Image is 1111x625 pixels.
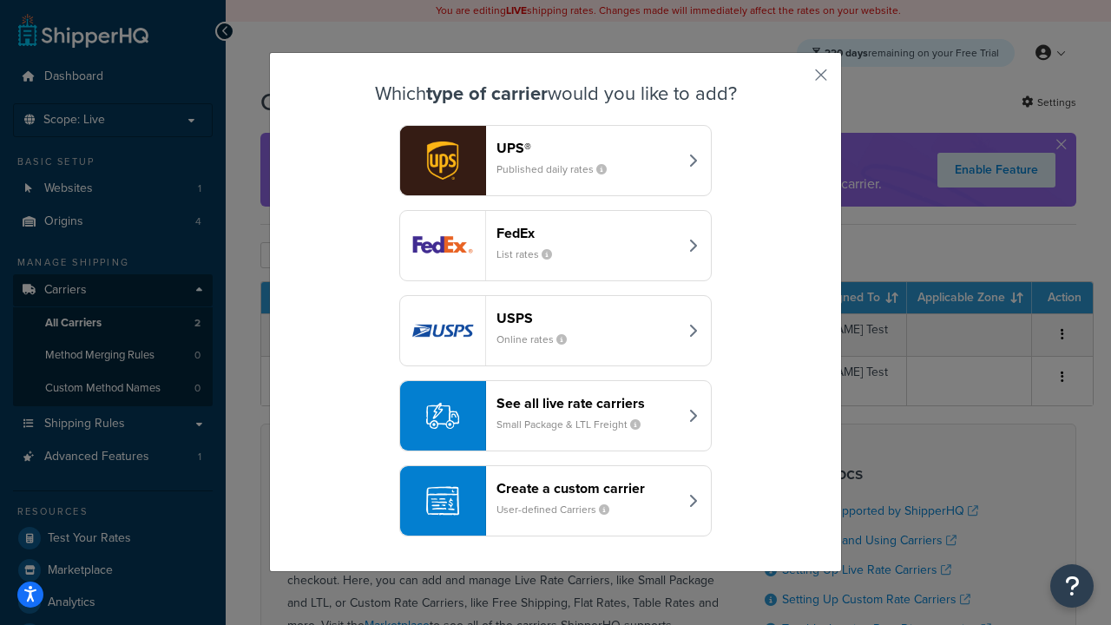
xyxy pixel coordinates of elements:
button: usps logoUSPSOnline rates [399,295,712,366]
header: See all live rate carriers [496,395,678,411]
small: Published daily rates [496,161,621,177]
header: UPS® [496,140,678,156]
small: Online rates [496,332,581,347]
button: Create a custom carrierUser-defined Carriers [399,465,712,536]
img: fedEx logo [400,211,485,280]
header: USPS [496,310,678,326]
header: FedEx [496,225,678,241]
small: List rates [496,247,566,262]
h3: Which would you like to add? [313,83,798,104]
strong: type of carrier [426,79,548,108]
button: ups logoUPS®Published daily rates [399,125,712,196]
img: usps logo [400,296,485,365]
button: Open Resource Center [1050,564,1094,608]
header: Create a custom carrier [496,480,678,497]
button: fedEx logoFedExList rates [399,210,712,281]
button: See all live rate carriersSmall Package & LTL Freight [399,380,712,451]
img: icon-carrier-custom-c93b8a24.svg [426,484,459,517]
small: Small Package & LTL Freight [496,417,654,432]
img: icon-carrier-liverate-becf4550.svg [426,399,459,432]
img: ups logo [400,126,485,195]
small: User-defined Carriers [496,502,623,517]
